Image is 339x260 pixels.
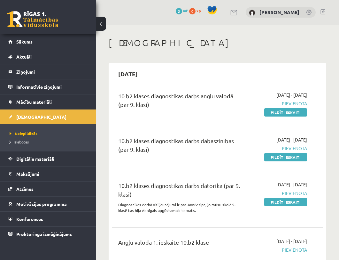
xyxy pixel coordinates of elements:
[8,151,88,166] a: Digitālie materiāli
[250,247,307,253] span: Pievienota
[16,201,67,207] span: Motivācijas programma
[16,54,32,60] span: Aktuāli
[176,8,182,14] span: 2
[16,216,43,222] span: Konferences
[16,156,54,162] span: Digitālie materiāli
[16,231,72,237] span: Proktoringa izmēģinājums
[10,131,89,136] a: Neizpildītās
[8,197,88,211] a: Motivācijas programma
[189,8,204,13] a: 0 xp
[276,92,307,98] span: [DATE] - [DATE]
[259,9,299,15] a: [PERSON_NAME]
[189,8,196,14] span: 0
[16,64,88,79] legend: Ziņojumi
[264,153,307,161] a: Pildīt ieskaiti
[8,64,88,79] a: Ziņojumi
[250,100,307,107] span: Pievienota
[16,79,88,94] legend: Informatīvie ziņojumi
[16,39,33,45] span: Sākums
[276,181,307,188] span: [DATE] - [DATE]
[16,167,88,181] legend: Maksājumi
[118,181,241,202] div: 10.b2 klases diagnostikas darbs datorikā (par 9. klasi)
[249,10,255,16] img: Līga Strupka
[176,8,188,13] a: 2 mP
[250,145,307,152] span: Pievienota
[10,131,37,136] span: Neizpildītās
[8,79,88,94] a: Informatīvie ziņojumi
[8,110,88,124] a: [DEMOGRAPHIC_DATA]
[118,202,241,213] p: Diagnostikas darbā visi jautājumi ir par JavaScript, jo mūsu skolā 9. klasē tas bija vienīgais ap...
[264,108,307,117] a: Pildīt ieskaiti
[8,94,88,109] a: Mācību materiāli
[8,34,88,49] a: Sākums
[8,182,88,196] a: Atzīmes
[276,238,307,245] span: [DATE] - [DATE]
[8,49,88,64] a: Aktuāli
[112,66,144,81] h2: [DATE]
[8,167,88,181] a: Maksājumi
[16,114,66,120] span: [DEMOGRAPHIC_DATA]
[118,136,241,157] div: 10.b2 klases diagnostikas darbs dabaszinībās (par 9. klasi)
[276,136,307,143] span: [DATE] - [DATE]
[196,8,201,13] span: xp
[109,37,326,48] h1: [DEMOGRAPHIC_DATA]
[16,99,52,105] span: Mācību materiāli
[10,139,29,144] span: Izlabotās
[118,92,241,112] div: 10.b2 klases diagnostikas darbs angļu valodā (par 9. klasi)
[7,11,58,27] a: Rīgas 1. Tālmācības vidusskola
[8,212,88,226] a: Konferences
[250,190,307,197] span: Pievienota
[16,186,34,192] span: Atzīmes
[8,227,88,241] a: Proktoringa izmēģinājums
[118,238,241,250] div: Angļu valoda 1. ieskaite 10.b2 klase
[264,198,307,206] a: Pildīt ieskaiti
[183,8,188,13] span: mP
[10,139,89,145] a: Izlabotās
